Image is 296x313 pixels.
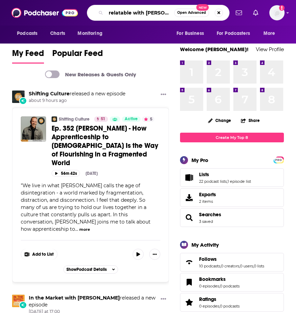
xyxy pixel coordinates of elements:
[227,179,251,184] a: 1 episode list
[78,29,102,38] span: Monitoring
[180,208,284,227] span: Searches
[87,5,230,21] div: Search podcasts, credits, & more...
[158,91,169,99] button: Show More Button
[11,6,78,19] img: Podchaser - Follow, Share and Rate Podcasts
[86,171,98,176] div: [DATE]
[21,182,151,232] span: "
[199,211,221,218] a: Searches
[182,213,196,222] a: Searches
[122,116,141,122] a: Active
[180,133,284,142] a: Create My Top 8
[199,191,216,198] span: Exports
[180,273,284,292] span: Bookmarks
[269,5,285,20] img: User Profile
[256,46,284,53] a: View Profile
[254,264,264,268] a: 0 lists
[125,116,138,123] span: Active
[46,27,69,40] a: Charts
[180,188,284,207] a: Exports
[177,11,206,15] span: Open Advanced
[199,296,216,302] span: Ratings
[182,297,196,307] a: Ratings
[199,276,240,282] a: Bookmarks
[241,114,260,127] button: Share
[19,301,27,309] div: New Episode
[191,157,208,163] div: My Pro
[221,264,239,268] a: 0 creators
[217,29,250,38] span: For Podcasters
[180,293,284,312] span: Ratings
[199,284,219,288] a: 0 episodes
[29,295,158,308] h3: released a new episode
[106,7,174,18] input: Search podcasts, credits, & more...
[52,48,103,63] span: Popular Feed
[29,295,120,301] a: In the Market with Janet Parshall
[158,295,169,303] button: Show More Button
[45,70,136,78] a: New Releases & Guests Only
[279,5,285,11] svg: Add a profile image
[180,253,284,272] span: Follows
[227,179,227,184] span: ,
[199,256,217,262] span: Follows
[269,5,285,20] span: Logged in as shcarlos
[196,4,209,11] span: New
[29,91,70,97] a: Shifting Culture
[52,48,103,64] a: Popular Feed
[52,116,57,122] img: Shifting Culture
[66,267,107,272] span: Show Podcast Details
[17,29,37,38] span: Podcasts
[180,168,284,187] span: Lists
[199,304,219,309] a: 0 episodes
[12,91,25,103] img: Shifting Culture
[52,124,158,167] span: Ep. 352 [PERSON_NAME] - How Apprenticeship to [DEMOGRAPHIC_DATA] Is the Way of Flourishing in a F...
[172,27,213,40] button: open menu
[50,29,65,38] span: Charts
[32,252,54,257] span: Add to List
[182,193,196,202] span: Exports
[75,226,78,232] span: ...
[220,284,240,288] a: 0 podcasts
[250,7,261,19] a: Show notifications dropdown
[240,264,253,268] a: 0 users
[220,304,240,309] a: 0 podcasts
[73,27,111,40] button: open menu
[212,27,260,40] button: open menu
[149,249,160,260] button: Show More Button
[219,304,220,309] span: ,
[79,227,90,233] button: more
[199,264,220,268] a: 10 podcasts
[180,46,249,53] a: Welcome [PERSON_NAME]!
[259,27,284,40] button: open menu
[94,116,108,122] a: 51
[12,27,46,40] button: open menu
[275,157,283,162] a: PRO
[199,276,226,282] span: Bookmarks
[21,116,46,142] img: Ep. 352 Heath Hardesty - How Apprenticeship to Jesus Is the Way of Flourishing in a Fragmented World
[21,249,57,260] button: Show More Button
[199,219,213,224] a: 3 saved
[21,182,151,232] span: We live in what [PERSON_NAME] calls the age of disintegration - a world marked by fragmentation, ...
[63,265,118,274] button: ShowPodcast Details
[199,171,209,178] span: Lists
[101,116,105,123] span: 51
[204,116,235,125] button: Change
[12,295,25,307] img: In the Market with Janet Parshall
[199,296,240,302] a: Ratings
[199,256,264,262] a: Follows
[12,48,44,64] a: My Feed
[263,29,275,38] span: More
[275,158,283,163] span: PRO
[59,116,90,122] a: Shifting Culture
[199,179,227,184] a: 22 podcast lists
[199,171,251,178] a: Lists
[233,7,245,19] a: Show notifications dropdown
[219,284,220,288] span: ,
[29,98,125,104] span: about 9 hours ago
[191,241,219,248] div: My Activity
